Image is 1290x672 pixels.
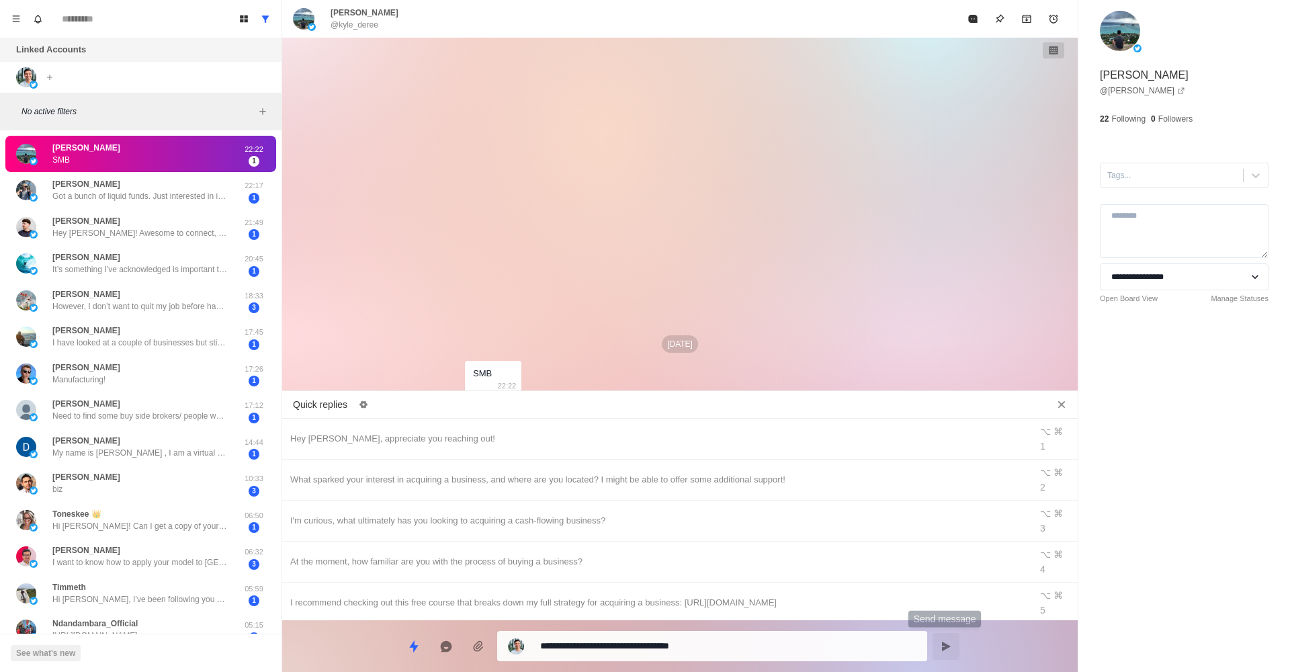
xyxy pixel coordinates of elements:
[290,595,1023,610] div: I recommend checking out this free course that breaks down my full strategy for acquiring a busin...
[959,5,986,32] button: Mark as read
[237,583,271,595] p: 05:59
[30,157,38,165] img: picture
[1040,547,1070,577] div: ⌥ ⌘ 4
[237,180,271,192] p: 22:17
[1051,394,1072,415] button: Close quick replies
[52,362,120,374] p: [PERSON_NAME]
[249,595,259,606] span: 1
[237,620,271,631] p: 05:15
[237,253,271,265] p: 20:45
[52,251,120,263] p: [PERSON_NAME]
[30,377,38,385] img: picture
[16,67,36,87] img: picture
[30,487,38,495] img: picture
[16,620,36,640] img: picture
[933,633,959,660] button: Send message
[52,154,70,166] p: SMB
[52,447,227,459] p: My name is [PERSON_NAME] , I am a virtual assistant, I streamline administrative tasks, manage sc...
[52,630,138,642] p: [URL][DOMAIN_NAME]
[52,398,120,410] p: [PERSON_NAME]
[1211,293,1268,304] a: Manage Statuses
[290,513,1023,528] div: I'm curious, what ultimately has you looking to acquiring a cash-flowing business?
[237,364,271,375] p: 17:26
[249,522,259,533] span: 1
[16,400,36,420] img: picture
[465,633,492,660] button: Add media
[249,193,259,204] span: 1
[1100,85,1185,97] a: @[PERSON_NAME]
[1100,11,1140,51] img: picture
[52,508,101,520] p: Toneskee 👑
[237,473,271,485] p: 10:33
[52,178,120,190] p: [PERSON_NAME]
[27,8,48,30] button: Notifications
[16,217,36,237] img: picture
[237,144,271,155] p: 22:22
[52,544,120,556] p: [PERSON_NAME]
[249,266,259,277] span: 1
[290,472,1023,487] div: What sparked your interest in acquiring a business, and where are you located? I might be able to...
[52,483,62,495] p: biz
[308,23,316,31] img: picture
[52,520,227,532] p: Hi [PERSON_NAME]! Can I get a copy of your guide?
[233,8,255,30] button: Board View
[52,410,227,422] p: Need to find some buy side brokers/ people who are selling
[237,290,271,302] p: 18:33
[11,645,81,661] button: See what's new
[1040,465,1070,495] div: ⌥ ⌘ 2
[16,144,36,164] img: picture
[52,300,227,312] p: However, I don’t want to quit my job before having anything concrete or a plan of action that is ...
[293,8,314,30] img: picture
[249,449,259,460] span: 1
[30,267,38,275] img: picture
[662,335,698,353] p: [DATE]
[1151,113,1156,125] p: 0
[1100,293,1158,304] a: Open Board View
[16,583,36,603] img: picture
[1040,5,1067,32] button: Add reminder
[237,437,271,448] p: 14:44
[42,69,58,85] button: Add account
[16,43,86,56] p: Linked Accounts
[30,81,38,89] img: picture
[498,378,517,393] p: 22:22
[293,398,347,412] p: Quick replies
[52,618,138,630] p: Ndandambara_Official
[1040,506,1070,536] div: ⌥ ⌘ 3
[290,554,1023,569] div: At the moment, how familiar are you with the process of buying a business?
[30,560,38,568] img: picture
[249,632,259,643] span: 6
[52,325,120,337] p: [PERSON_NAME]
[249,339,259,350] span: 1
[52,556,227,569] p: I want to know how to apply your model to [GEOGRAPHIC_DATA] and without debt.
[52,337,227,349] p: I have looked at a couple of businesses but still learning how to evaluate them. I'm generally in...
[237,510,271,521] p: 06:50
[1158,113,1193,125] p: Followers
[16,510,36,530] img: picture
[290,431,1023,446] div: Hey [PERSON_NAME], appreciate you reaching out!
[1013,5,1040,32] button: Archive
[255,8,276,30] button: Show all conversations
[52,215,120,227] p: [PERSON_NAME]
[16,253,36,274] img: picture
[52,142,120,154] p: [PERSON_NAME]
[986,5,1013,32] button: Pin
[237,400,271,411] p: 17:12
[52,593,227,605] p: Hi [PERSON_NAME], I’ve been following you for a while now and you put out great stuff. You have c...
[237,327,271,338] p: 17:45
[353,394,374,415] button: Edit quick replies
[21,106,255,118] p: No active filters
[249,413,259,423] span: 1
[52,227,227,239] p: Hey [PERSON_NAME]! Awesome to connect, and thank you for reaching out. Would you be interested in...
[52,263,227,276] p: It’s something I’ve acknowledged is important to achieve, however no I haven’t done much research...
[249,376,259,386] span: 1
[16,473,36,493] img: picture
[237,217,271,228] p: 21:49
[30,340,38,348] img: picture
[249,302,259,313] span: 3
[52,435,120,447] p: [PERSON_NAME]
[52,374,105,386] p: Manufacturing!
[16,327,36,347] img: picture
[30,230,38,239] img: picture
[30,597,38,605] img: picture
